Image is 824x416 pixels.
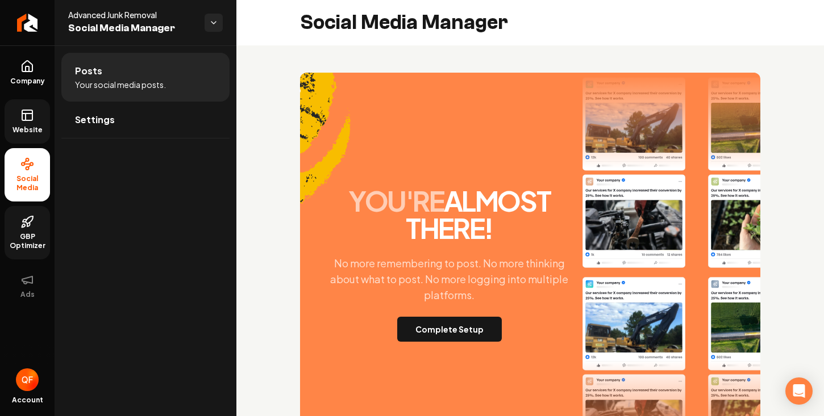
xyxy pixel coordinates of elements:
[300,11,508,34] h2: Social Media Manager
[61,102,230,138] a: Settings
[300,73,351,236] img: Accent
[68,20,195,36] span: Social Media Manager
[348,183,444,218] span: you're
[75,79,166,90] span: Your social media posts.
[5,206,50,259] a: GBP Optimizer
[5,232,50,250] span: GBP Optimizer
[6,77,49,86] span: Company
[75,64,102,78] span: Posts
[12,396,43,405] span: Account
[16,368,39,391] button: Open user button
[582,77,685,268] img: Post One
[8,125,47,135] span: Website
[5,264,50,308] button: Ads
[321,187,578,242] h2: almost there!
[68,9,195,20] span: Advanced Junk Removal
[5,99,50,144] a: Website
[16,368,39,391] img: Quavion Finley
[5,51,50,95] a: Company
[16,290,39,299] span: Ads
[397,317,502,342] button: Complete Setup
[321,255,578,303] p: No more remembering to post. No more thinking about what to post. No more logging into multiple p...
[5,174,50,192] span: Social Media
[785,377,813,405] div: Open Intercom Messenger
[708,77,810,268] img: Post Two
[17,14,38,32] img: Rebolt Logo
[75,113,115,127] span: Settings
